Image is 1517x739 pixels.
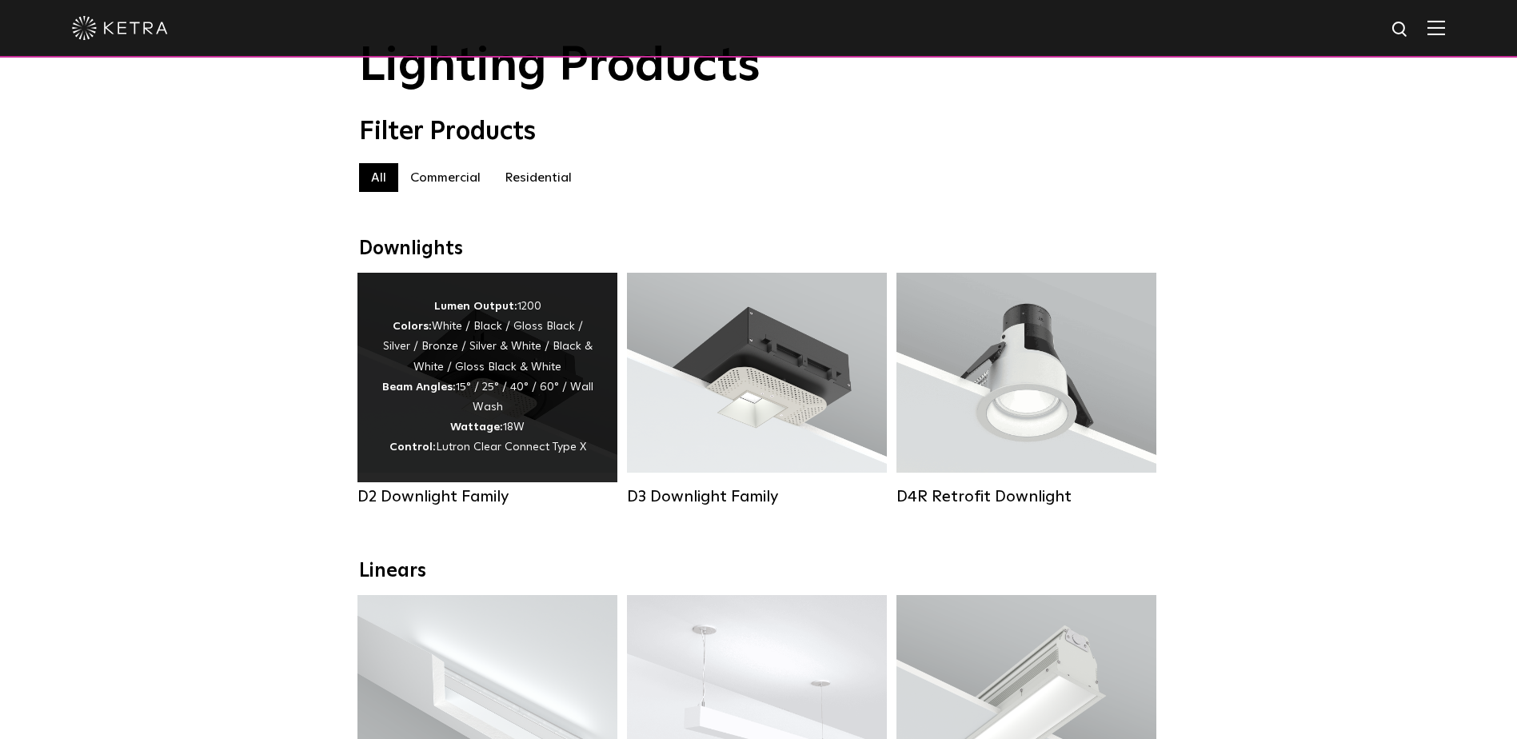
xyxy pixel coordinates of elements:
div: Downlights [359,238,1159,261]
div: 1200 White / Black / Gloss Black / Silver / Bronze / Silver & White / Black & White / Gloss Black... [381,297,593,458]
strong: Beam Angles: [382,381,456,393]
label: Commercial [398,163,493,192]
div: Filter Products [359,117,1159,147]
a: D4R Retrofit Downlight Lumen Output:800Colors:White / BlackBeam Angles:15° / 25° / 40° / 60°Watta... [896,273,1156,506]
div: D3 Downlight Family [627,487,887,506]
a: D3 Downlight Family Lumen Output:700 / 900 / 1100Colors:White / Black / Silver / Bronze / Paintab... [627,273,887,506]
div: D4R Retrofit Downlight [896,487,1156,506]
strong: Wattage: [450,421,503,433]
strong: Colors: [393,321,432,332]
div: D2 Downlight Family [357,487,617,506]
a: D2 Downlight Family Lumen Output:1200Colors:White / Black / Gloss Black / Silver / Bronze / Silve... [357,273,617,506]
strong: Control: [389,441,436,453]
img: Hamburger%20Nav.svg [1427,20,1445,35]
img: search icon [1391,20,1411,40]
img: ketra-logo-2019-white [72,16,168,40]
div: Linears [359,560,1159,583]
strong: Lumen Output: [434,301,517,312]
span: Lighting Products [359,42,760,90]
span: Lutron Clear Connect Type X [436,441,586,453]
label: All [359,163,398,192]
label: Residential [493,163,584,192]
